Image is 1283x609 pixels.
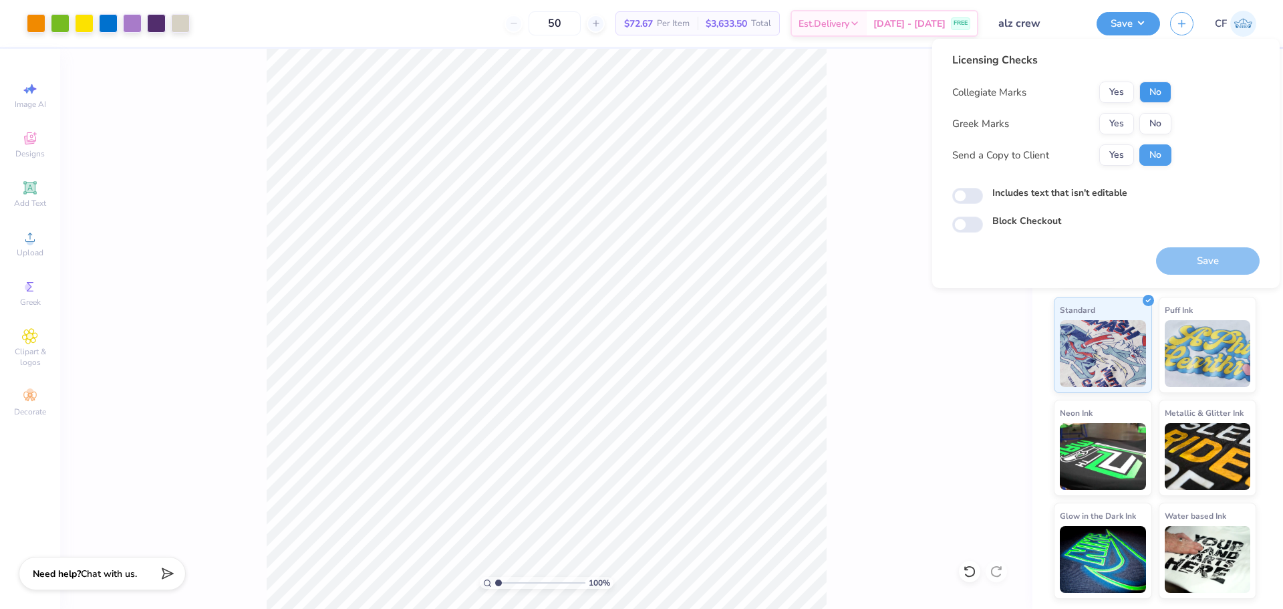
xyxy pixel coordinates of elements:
span: $72.67 [624,17,653,31]
span: Chat with us. [81,568,137,580]
button: Save [1097,12,1160,35]
span: Water based Ink [1165,509,1226,523]
button: No [1139,144,1171,166]
span: Standard [1060,303,1095,317]
span: CF [1215,16,1227,31]
span: FREE [954,19,968,28]
span: Decorate [14,406,46,417]
label: Includes text that isn't editable [992,186,1127,200]
span: Clipart & logos [7,346,53,368]
input: – – [529,11,581,35]
span: $3,633.50 [706,17,747,31]
span: Upload [17,247,43,258]
span: Per Item [657,17,690,31]
span: Total [751,17,771,31]
button: Yes [1099,113,1134,134]
span: Metallic & Glitter Ink [1165,406,1244,420]
span: Est. Delivery [799,17,849,31]
img: Water based Ink [1165,526,1251,593]
span: Greek [20,297,41,308]
div: Licensing Checks [952,52,1171,68]
a: CF [1215,11,1256,37]
span: Glow in the Dark Ink [1060,509,1136,523]
img: Neon Ink [1060,423,1146,490]
span: [DATE] - [DATE] [873,17,946,31]
button: No [1139,113,1171,134]
button: Yes [1099,82,1134,103]
input: Untitled Design [988,10,1087,37]
div: Greek Marks [952,116,1009,132]
button: No [1139,82,1171,103]
img: Glow in the Dark Ink [1060,526,1146,593]
strong: Need help? [33,568,81,580]
img: Cholo Fernandez [1230,11,1256,37]
label: Block Checkout [992,214,1061,228]
span: Neon Ink [1060,406,1093,420]
img: Puff Ink [1165,320,1251,387]
span: 100 % [589,577,610,589]
span: Image AI [15,99,46,110]
span: Designs [15,148,45,159]
div: Send a Copy to Client [952,148,1049,163]
button: Yes [1099,144,1134,166]
div: Collegiate Marks [952,85,1026,100]
span: Puff Ink [1165,303,1193,317]
span: Add Text [14,198,46,209]
img: Standard [1060,320,1146,387]
img: Metallic & Glitter Ink [1165,423,1251,490]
